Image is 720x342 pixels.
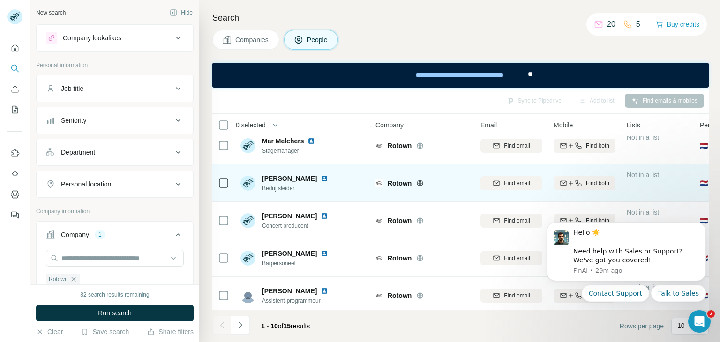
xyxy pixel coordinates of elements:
button: Share filters [147,327,194,336]
span: Mar Melchers [262,136,304,146]
span: Not in a list [627,134,659,141]
span: Rotown [49,275,68,283]
img: Avatar [240,138,255,153]
button: Save search [81,327,129,336]
button: Find both [554,139,615,153]
span: Rotown [388,253,412,263]
span: Rotown [388,141,412,150]
p: Company information [36,207,194,216]
button: Personal location [37,173,193,195]
img: Logo of Rotown [375,292,383,299]
img: LinkedIn logo [321,175,328,182]
span: Find email [504,216,530,225]
div: New search [36,8,66,17]
span: Email [480,120,497,130]
span: Bedrijfsleider [262,184,332,193]
button: Department [37,141,193,164]
span: People [307,35,329,45]
img: Avatar [240,213,255,228]
span: 0 selected [236,120,266,130]
span: [PERSON_NAME] [262,286,317,296]
span: Find both [586,141,609,150]
span: 2 [707,310,715,318]
img: Logo of Rotown [375,254,383,262]
span: Stagemanager [262,147,319,155]
span: [PERSON_NAME] [262,174,317,183]
span: Rotown [388,178,412,188]
button: Clear [36,327,63,336]
button: Job title [37,77,193,100]
img: Logo of Rotown [375,217,383,224]
span: Companies [235,35,270,45]
img: LinkedIn logo [321,250,328,257]
span: Find email [504,291,530,300]
img: LinkedIn logo [321,287,328,295]
button: Search [7,60,22,77]
span: Rotown [388,216,412,225]
span: Find email [504,254,530,262]
span: Find both [586,179,609,187]
span: Company [375,120,404,130]
button: Dashboard [7,186,22,203]
span: [PERSON_NAME] [262,211,317,221]
button: Quick start [7,39,22,56]
iframe: Banner [212,63,709,88]
img: LinkedIn logo [321,212,328,220]
button: My lists [7,101,22,118]
button: Use Surfe API [7,165,22,182]
div: Department [61,148,95,157]
span: Barpersoneel [262,259,332,268]
button: Find both [554,176,615,190]
span: Not in a list [627,208,659,216]
button: Find email [480,251,542,265]
h4: Search [212,11,709,24]
button: Find email [480,139,542,153]
img: Avatar [240,288,255,303]
button: Company1 [37,223,193,250]
button: Find email [480,289,542,303]
span: of [278,322,284,330]
iframe: Intercom live chat [688,310,711,333]
span: 🇳🇱 [700,141,708,150]
span: Not in a list [627,171,659,178]
div: Company lookalikes [63,33,121,43]
button: Run search [36,305,194,321]
span: Find email [504,179,530,187]
span: 15 [284,322,291,330]
span: Assistent-programmeur [262,297,332,305]
span: 🇳🇱 [700,178,708,188]
button: Buy credits [656,18,699,31]
button: Navigate to next page [231,316,250,335]
button: Seniority [37,109,193,132]
p: 5 [636,19,640,30]
p: 20 [607,19,615,30]
span: Concert producent [262,222,332,230]
button: Use Surfe on LinkedIn [7,145,22,162]
div: Seniority [61,116,86,125]
button: Hide [163,6,199,20]
iframe: Intercom notifications message [532,211,720,337]
img: Avatar [240,251,255,266]
span: Rotown [388,291,412,300]
button: Company lookalikes [37,27,193,49]
img: Logo of Rotown [375,142,383,149]
button: Enrich CSV [7,81,22,97]
img: LinkedIn logo [307,137,315,145]
div: Personal location [61,179,111,189]
button: Find email [480,176,542,190]
span: Mobile [554,120,573,130]
div: Job title [61,84,83,93]
span: Find email [504,141,530,150]
button: Find email [480,214,542,228]
button: Feedback [7,207,22,223]
div: 82 search results remaining [80,290,149,299]
span: [PERSON_NAME] [262,249,317,258]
